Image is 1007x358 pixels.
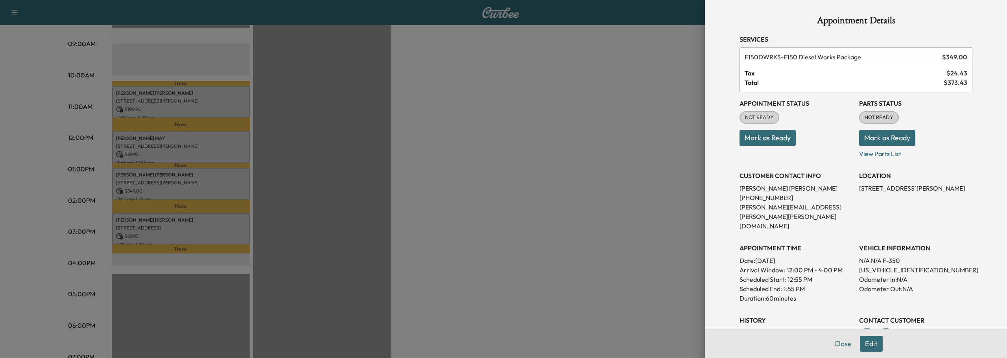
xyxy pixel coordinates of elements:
button: Mark as Ready [740,130,796,146]
p: Odometer Out: N/A [859,284,972,294]
span: NOT READY [860,114,898,121]
button: Close [829,336,857,352]
span: NOT READY [740,114,778,121]
p: N/A N/A F-350 [859,256,972,265]
p: Arrival Window: [740,265,853,275]
p: [US_VEHICLE_IDENTIFICATION_NUMBER] [859,265,972,275]
p: [PERSON_NAME] [PERSON_NAME] [740,184,853,193]
h1: Appointment Details [740,16,972,28]
h3: LOCATION [859,171,972,180]
p: [PHONE_NUMBER] [740,193,853,202]
button: Mark as Ready [859,130,915,146]
span: Tax [745,68,946,78]
p: Duration: 60 minutes [740,294,853,303]
p: Odometer In: N/A [859,275,972,284]
p: Date: [DATE] [740,256,853,265]
h3: APPOINTMENT TIME [740,243,853,253]
h3: Services [740,35,972,44]
p: Created By : [PERSON_NAME] [740,328,853,338]
h3: Appointment Status [740,99,853,108]
p: Scheduled End: [740,284,782,294]
h3: Parts Status [859,99,972,108]
p: 12:55 PM [788,275,812,284]
p: [STREET_ADDRESS][PERSON_NAME] [859,184,972,193]
span: $ 373.43 [944,78,967,87]
span: $ 349.00 [942,52,967,62]
h3: CONTACT CUSTOMER [859,316,972,325]
p: View Parts List [859,146,972,158]
h3: CUSTOMER CONTACT INFO [740,171,853,180]
span: $ 24.43 [946,68,967,78]
span: 12:00 PM - 4:00 PM [787,265,843,275]
p: 1:55 PM [784,284,805,294]
span: F150 Diesel Works Package [745,52,939,62]
h3: History [740,316,853,325]
h3: VEHICLE INFORMATION [859,243,972,253]
p: Scheduled Start: [740,275,786,284]
button: Edit [860,336,883,352]
span: Total [745,78,944,87]
p: [PERSON_NAME][EMAIL_ADDRESS][PERSON_NAME][PERSON_NAME][DOMAIN_NAME] [740,202,853,231]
